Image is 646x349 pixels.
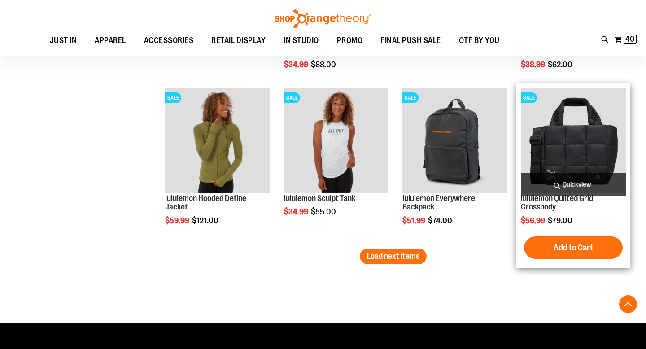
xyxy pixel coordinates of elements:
span: $62.00 [548,60,574,69]
a: FINAL PUSH SALE [371,31,450,51]
div: product [516,83,630,268]
span: APPAREL [95,31,126,51]
a: IN STUDIO [275,31,328,51]
span: $59.99 [165,216,191,225]
span: SALE [521,92,537,103]
a: JUST IN [41,31,86,51]
button: Add to Cart [524,236,623,259]
img: lululemon Quilted Grid Crossbody [521,88,626,193]
a: Product image for lululemon Hooded Define JacketSALE [165,88,270,194]
a: APPAREL [86,31,135,51]
a: OTF BY YOU [450,31,509,51]
span: FINAL PUSH SALE [380,31,441,51]
img: Product image for lululemon Hooded Define Jacket [165,88,270,193]
span: ACCESSORIES [144,31,194,51]
span: PROMO [337,31,363,51]
span: $88.00 [311,60,337,69]
a: lululemon Everywhere Backpack [402,194,475,212]
div: product [161,83,275,248]
span: $79.00 [548,216,574,225]
a: Quickview [521,173,626,196]
span: $51.99 [402,216,427,225]
span: $55.00 [311,207,337,216]
span: $121.00 [192,216,220,225]
span: OTF BY YOU [459,31,500,51]
img: Product image for lululemon Sculpt Tank [284,88,389,193]
a: RETAIL DISPLAY [202,31,275,51]
span: $56.99 [521,216,546,225]
span: $74.00 [428,216,454,225]
div: product [279,83,393,240]
span: $38.99 [521,60,546,69]
button: Load next items [360,249,427,264]
span: Add to Cart [554,243,593,253]
span: $34.99 [284,60,310,69]
a: PROMO [328,31,372,51]
a: lululemon Everywhere BackpackSALE [402,88,507,194]
span: Load next items [367,252,419,261]
span: RETAIL DISPLAY [211,31,266,51]
img: lululemon Everywhere Backpack [402,88,507,193]
img: Shop Orangetheory [274,9,372,28]
span: 40 [625,35,635,44]
a: Product image for lululemon Sculpt TankSALE [284,88,389,194]
a: lululemon Quilted Grid CrossbodySALE [521,88,626,194]
span: SALE [165,92,181,103]
span: SALE [402,92,419,103]
div: product [398,83,512,248]
span: $34.99 [284,207,310,216]
a: lululemon Quilted Grid Crossbody [521,194,593,212]
span: IN STUDIO [284,31,319,51]
button: Back To Top [619,295,637,313]
span: JUST IN [50,31,77,51]
span: SALE [284,92,300,103]
a: ACCESSORIES [135,31,203,51]
a: lululemon Sculpt Tank [284,194,355,203]
a: lululemon Hooded Define Jacket [165,194,246,212]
